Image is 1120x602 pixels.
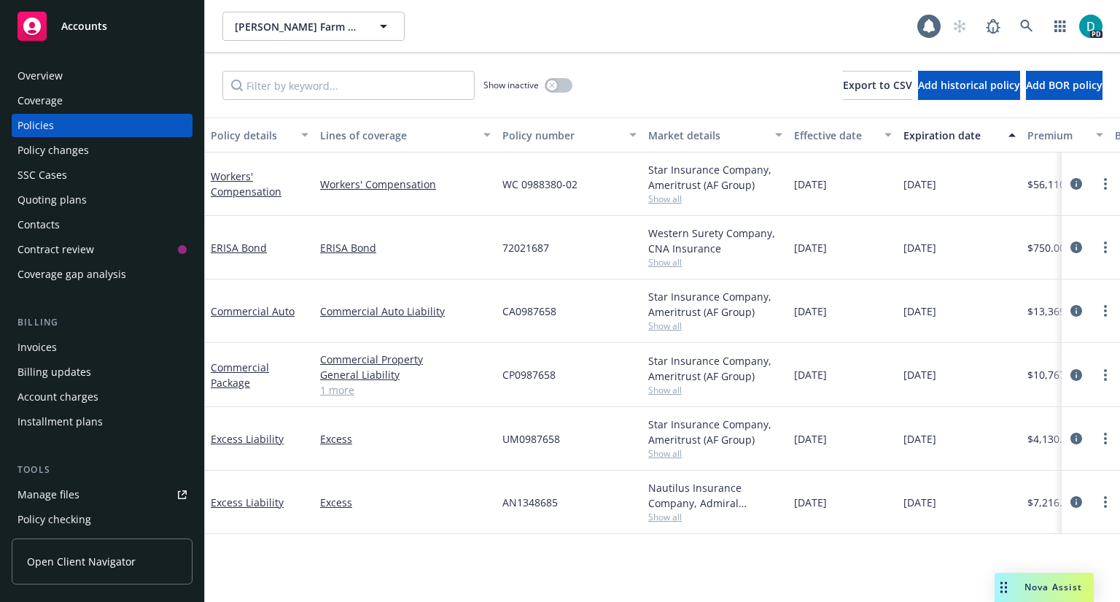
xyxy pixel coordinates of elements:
div: Nautilus Insurance Company, Admiral Insurance Group ([PERSON_NAME] Corporation), XPT Specialty [648,480,782,511]
span: $56,110.00 [1027,177,1080,192]
div: Tools [12,463,192,477]
span: Show inactive [483,79,539,91]
a: Switch app [1046,12,1075,41]
button: Add historical policy [918,71,1020,100]
span: Export to CSV [843,78,912,92]
span: [DATE] [903,495,936,510]
span: Add BOR policy [1026,78,1102,92]
a: circleInformation [1067,239,1085,256]
a: Policy changes [12,139,192,162]
div: Policies [17,114,54,137]
div: Expiration date [903,128,1000,143]
div: Billing updates [17,360,91,384]
span: [DATE] [794,304,827,319]
div: Lines of coverage [320,128,475,143]
button: Nova Assist [995,573,1094,602]
span: $10,767.00 [1027,367,1080,382]
span: [DATE] [903,367,936,382]
a: Commercial Property [320,352,491,367]
a: Account charges [12,385,192,409]
button: Lines of coverage [314,117,497,153]
div: Market details [648,128,766,143]
span: $4,130.00 [1027,431,1074,447]
img: photo [1079,15,1102,38]
a: SSC Cases [12,163,192,187]
div: Policy checking [17,508,91,531]
input: Filter by keyword... [222,71,475,100]
a: more [1097,430,1114,447]
a: Excess Liability [211,495,284,509]
div: Effective date [794,128,876,143]
div: Manage files [17,483,79,506]
a: Installment plans [12,410,192,433]
span: [DATE] [903,431,936,447]
div: Western Surety Company, CNA Insurance [648,225,782,256]
a: Invoices [12,336,192,359]
a: Coverage [12,89,192,112]
a: Excess Liability [211,432,284,446]
div: Coverage gap analysis [17,263,126,286]
a: more [1097,175,1114,193]
div: Quoting plans [17,188,87,212]
a: Contacts [12,213,192,236]
a: circleInformation [1067,493,1085,511]
span: Show all [648,193,782,205]
span: Show all [648,384,782,396]
div: Policy details [211,128,292,143]
span: [DATE] [794,240,827,255]
button: Premium [1022,117,1109,153]
span: [DATE] [903,177,936,192]
a: more [1097,493,1114,511]
span: Nova Assist [1024,581,1082,593]
a: circleInformation [1067,302,1085,320]
span: [DATE] [903,240,936,255]
span: $13,369.00 [1027,304,1080,319]
div: Star Insurance Company, Ameritrust (AF Group) [648,417,782,447]
span: AN1348685 [502,495,558,510]
span: CA0987658 [502,304,556,319]
button: [PERSON_NAME] Farm Labor Inc. [222,12,405,41]
span: 72021687 [502,240,549,255]
a: Search [1012,12,1041,41]
div: Overview [17,64,63,88]
a: Policies [12,114,192,137]
div: Star Insurance Company, Ameritrust (AF Group) [648,353,782,384]
a: Accounts [12,6,192,47]
div: Policy number [502,128,621,143]
div: Installment plans [17,410,103,433]
button: Policy details [205,117,314,153]
a: Workers' Compensation [211,169,281,198]
span: [DATE] [794,495,827,510]
span: UM0987658 [502,431,560,447]
span: Open Client Navigator [27,554,136,569]
span: [DATE] [794,367,827,382]
div: Policy changes [17,139,89,162]
span: Add historical policy [918,78,1020,92]
div: Drag to move [995,573,1013,602]
a: Manage files [12,483,192,506]
a: Commercial Auto Liability [320,304,491,319]
a: circleInformation [1067,175,1085,193]
button: Expiration date [898,117,1022,153]
a: Overview [12,64,192,88]
a: Coverage gap analysis [12,263,192,286]
a: Quoting plans [12,188,192,212]
div: Star Insurance Company, Ameritrust (AF Group) [648,162,782,193]
span: Show all [648,447,782,460]
a: Workers' Compensation [320,177,491,192]
a: more [1097,239,1114,256]
a: Contract review [12,238,192,261]
span: Show all [648,511,782,523]
a: Start snowing [945,12,974,41]
a: General Liability [320,367,491,382]
span: [DATE] [794,431,827,447]
span: CP0987658 [502,367,556,382]
a: Excess [320,495,491,510]
button: Market details [642,117,788,153]
span: Accounts [61,20,107,32]
a: 1 more [320,382,491,398]
button: Effective date [788,117,898,153]
span: Show all [648,256,782,269]
a: more [1097,366,1114,384]
a: Commercial Package [211,360,269,390]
